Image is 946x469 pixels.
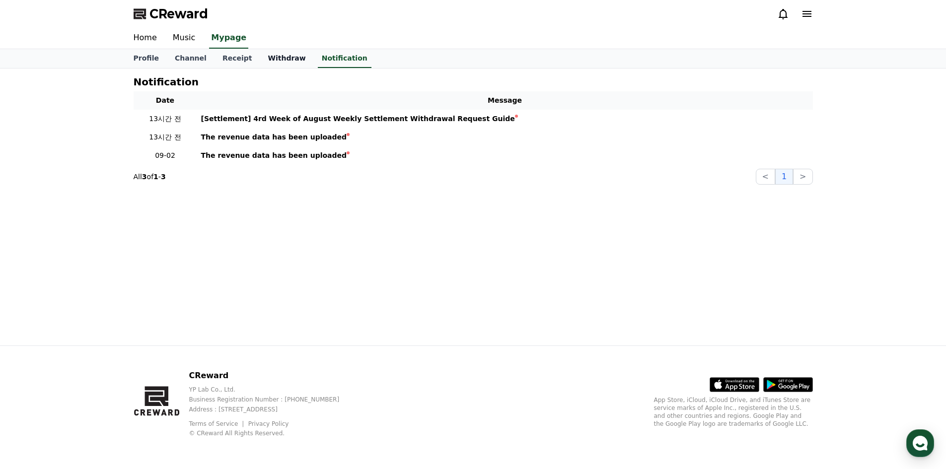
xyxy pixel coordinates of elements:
[201,150,809,161] a: The revenue data has been uploaded
[201,132,347,142] div: The revenue data has been uploaded
[126,49,167,68] a: Profile
[138,114,193,124] p: 13시간 전
[189,386,355,394] p: YP Lab Co., Ltd.
[153,173,158,181] strong: 1
[126,28,165,49] a: Home
[189,396,355,403] p: Business Registration Number : [PHONE_NUMBER]
[209,28,248,49] a: Mypage
[248,420,289,427] a: Privacy Policy
[189,420,245,427] a: Terms of Service
[201,114,809,124] a: [Settlement] 4rd Week of August Weekly Settlement Withdrawal Request Guide
[134,76,199,87] h4: Notification
[189,370,355,382] p: CReward
[161,173,166,181] strong: 3
[134,91,197,110] th: Date
[149,6,208,22] span: CReward
[654,396,813,428] p: App Store, iCloud, iCloud Drive, and iTunes Store are service marks of Apple Inc., registered in ...
[756,169,775,185] button: <
[167,49,215,68] a: Channel
[201,114,515,124] div: [Settlement] 4rd Week of August Weekly Settlement Withdrawal Request Guide
[138,150,193,161] p: 09-02
[134,6,208,22] a: CReward
[128,315,191,339] a: Settings
[189,405,355,413] p: Address : [STREET_ADDRESS]
[775,169,793,185] button: 1
[165,28,204,49] a: Music
[25,330,43,337] span: Home
[82,330,112,338] span: Messages
[134,172,166,182] p: All of -
[260,49,313,68] a: Withdraw
[201,150,347,161] div: The revenue data has been uploaded
[142,173,147,181] strong: 3
[201,132,809,142] a: The revenue data has been uploaded
[189,429,355,437] p: © CReward All Rights Reserved.
[138,132,193,142] p: 13시간 전
[66,315,128,339] a: Messages
[318,49,371,68] a: Notification
[793,169,812,185] button: >
[147,330,171,337] span: Settings
[3,315,66,339] a: Home
[215,49,260,68] a: Receipt
[197,91,813,110] th: Message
